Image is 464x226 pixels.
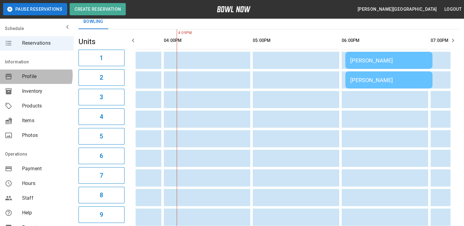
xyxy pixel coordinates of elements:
span: Products [22,102,69,110]
button: Logout [442,4,464,15]
h6: 7 [100,171,103,180]
button: 9 [79,206,125,223]
span: Staff [22,194,69,202]
button: 7 [79,167,125,184]
button: Bowling [79,14,108,29]
span: Hours [22,180,69,187]
span: Profile [22,73,69,80]
h6: 5 [100,131,103,141]
button: [PERSON_NAME][GEOGRAPHIC_DATA] [355,4,439,15]
button: Pause Reservations [3,3,67,15]
span: Payment [22,165,69,172]
span: Inventory [22,88,69,95]
button: 1 [79,50,125,66]
button: 4 [79,108,125,125]
div: inventory tabs [79,14,459,29]
button: 8 [79,187,125,203]
div: [PERSON_NAME] [350,77,428,83]
span: Help [22,209,69,217]
span: 4:09PM [177,30,178,36]
span: Items [22,117,69,124]
button: 2 [79,69,125,86]
button: Create Reservation [70,3,126,15]
h6: 1 [100,53,103,63]
h6: 2 [100,73,103,82]
div: [PERSON_NAME] [350,57,428,64]
button: 6 [79,148,125,164]
img: logo [217,6,251,12]
h6: 4 [100,112,103,122]
h6: 3 [100,92,103,102]
span: Photos [22,132,69,139]
h6: 8 [100,190,103,200]
button: 3 [79,89,125,105]
h5: Units [79,37,125,47]
h6: 6 [100,151,103,161]
span: Reservations [22,40,69,47]
h6: 9 [100,210,103,220]
button: 5 [79,128,125,145]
